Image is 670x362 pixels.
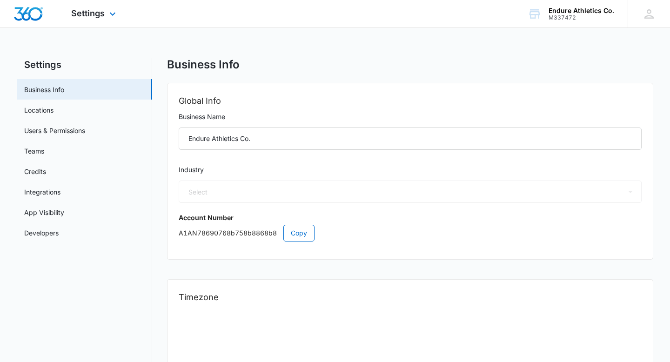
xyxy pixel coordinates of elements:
button: Copy [283,225,315,241]
span: Copy [291,228,307,238]
h1: Business Info [167,58,240,72]
span: Settings [71,8,105,18]
div: account name [549,7,614,14]
a: Users & Permissions [24,126,85,135]
h2: Global Info [179,94,642,107]
a: Credits [24,167,46,176]
a: Teams [24,146,44,156]
a: Locations [24,105,54,115]
a: Developers [24,228,59,238]
label: Business Name [179,112,642,122]
p: A1AN78690768b758b8868b8 [179,225,642,241]
a: Integrations [24,187,60,197]
strong: Account Number [179,214,234,221]
h2: Settings [17,58,152,72]
h2: Timezone [179,291,642,304]
a: App Visibility [24,208,64,217]
a: Business Info [24,85,64,94]
label: Industry [179,165,642,175]
div: account id [549,14,614,21]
